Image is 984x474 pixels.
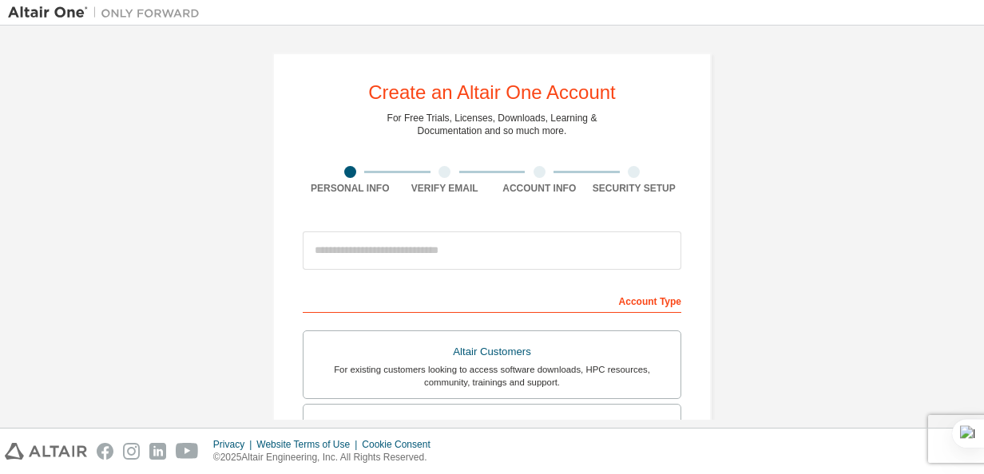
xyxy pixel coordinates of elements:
[176,443,199,460] img: youtube.svg
[362,438,439,451] div: Cookie Consent
[492,182,587,195] div: Account Info
[5,443,87,460] img: altair_logo.svg
[303,182,398,195] div: Personal Info
[313,414,671,436] div: Students
[213,438,256,451] div: Privacy
[213,451,440,464] p: © 2025 Altair Engineering, Inc. All Rights Reserved.
[256,438,362,451] div: Website Terms of Use
[587,182,682,195] div: Security Setup
[313,341,671,363] div: Altair Customers
[398,182,493,195] div: Verify Email
[123,443,140,460] img: instagram.svg
[387,112,597,137] div: For Free Trials, Licenses, Downloads, Learning & Documentation and so much more.
[313,363,671,389] div: For existing customers looking to access software downloads, HPC resources, community, trainings ...
[303,287,681,313] div: Account Type
[97,443,113,460] img: facebook.svg
[368,83,616,102] div: Create an Altair One Account
[149,443,166,460] img: linkedin.svg
[8,5,208,21] img: Altair One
